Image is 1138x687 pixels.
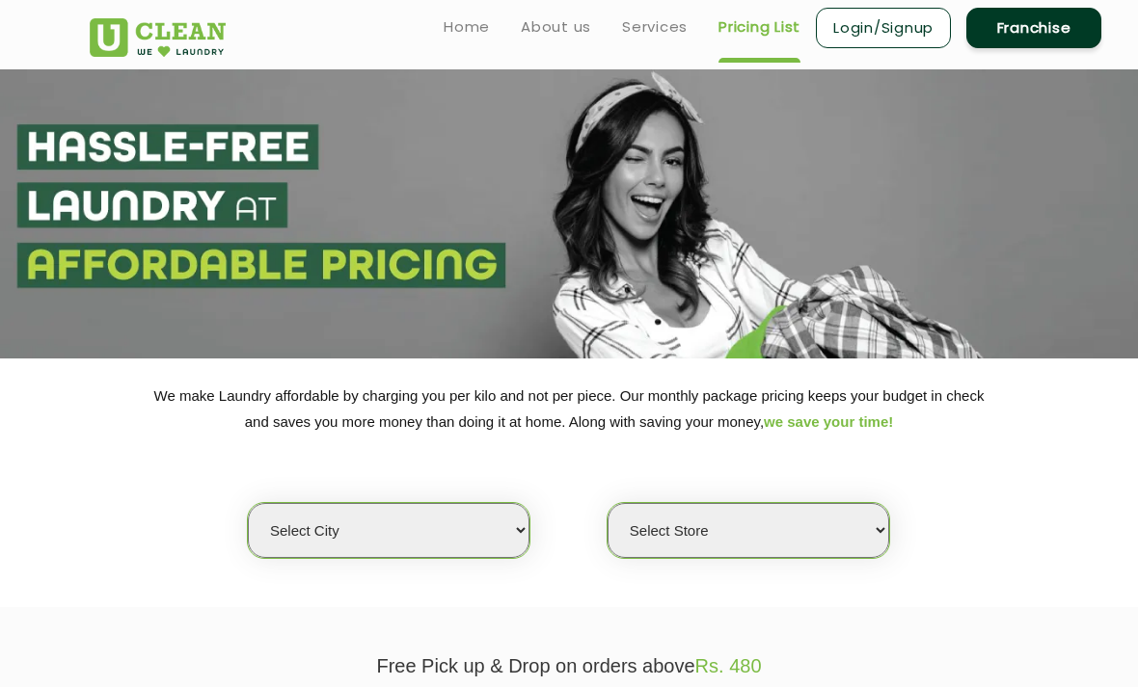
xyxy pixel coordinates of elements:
span: Rs. 480 [695,655,762,676]
a: Login/Signup [816,8,951,48]
p: We make Laundry affordable by charging you per kilo and not per piece. Our monthly package pricin... [90,383,1048,435]
a: Franchise [966,8,1101,48]
img: UClean Laundry and Dry Cleaning [90,18,226,57]
span: we save your time! [764,413,893,430]
a: Pricing List [718,15,800,39]
a: Home [444,15,490,39]
a: Services [622,15,688,39]
a: About us [521,15,591,39]
p: Free Pick up & Drop on orders above [90,655,1048,677]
